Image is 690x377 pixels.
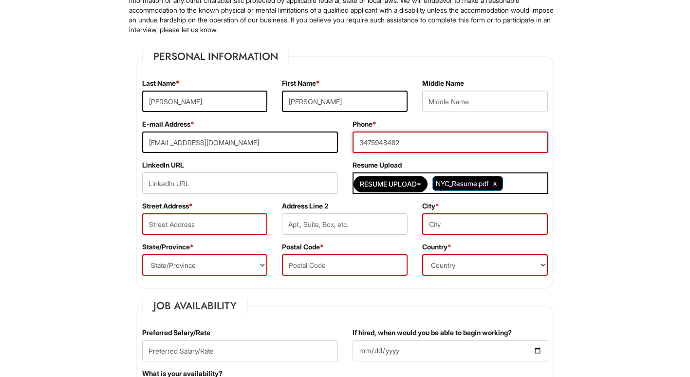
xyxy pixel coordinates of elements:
input: Last Name [142,91,268,112]
a: Clear Uploaded File [491,177,500,190]
input: First Name [282,91,408,112]
label: Preferred Salary/Rate [142,328,210,338]
input: City [422,213,548,235]
label: Street Address [142,201,193,211]
label: State/Province [142,242,194,252]
input: Street Address [142,213,268,235]
input: E-mail Address [142,132,338,153]
label: First Name [282,78,320,88]
label: City [422,201,439,211]
label: Country [422,242,451,252]
select: State/Province [142,254,268,276]
input: Postal Code [282,254,408,276]
label: Phone [353,119,376,129]
legend: Personal Information [142,49,289,64]
label: Last Name [142,78,180,88]
label: Address Line 2 [282,201,328,211]
input: Apt., Suite, Box, etc. [282,213,408,235]
label: E-mail Address [142,119,194,129]
legend: Job Availability [142,299,248,313]
label: Resume Upload [353,160,402,170]
label: If hired, when would you be able to begin working? [353,328,512,338]
select: Country [422,254,548,276]
button: Resume Upload*Resume Upload* [354,176,428,192]
input: Middle Name [422,91,548,112]
input: Preferred Salary/Rate [142,340,338,361]
span: NYC_Resume.pdf [436,179,488,188]
label: Postal Code [282,242,324,252]
input: Phone [353,132,548,153]
label: LinkedIn URL [142,160,184,170]
label: Middle Name [422,78,464,88]
input: LinkedIn URL [142,172,338,194]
